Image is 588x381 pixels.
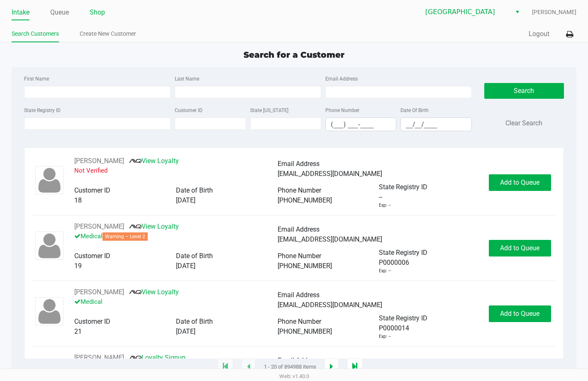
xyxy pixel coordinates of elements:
[74,166,277,176] p: Not Verified
[176,317,213,325] span: Date of Birth
[278,186,321,194] span: Phone Number
[529,29,549,39] button: Logout
[379,192,382,202] span: --
[379,333,391,340] div: Exp: --
[325,117,396,131] kendo-maskedtextbox: Format: (999) 999-9999
[379,202,391,209] div: Exp: --
[278,252,321,260] span: Phone Number
[489,305,551,322] button: Add to Queue
[325,75,358,83] label: Email Address
[74,196,82,204] span: 18
[74,156,124,166] button: See customer info
[326,118,396,131] input: Format: (999) 999-9999
[379,183,427,191] span: State Registry ID
[50,7,69,18] a: Queue
[278,317,321,325] span: Phone Number
[278,357,320,364] span: Email Address
[264,363,316,371] span: 1 - 20 of 894988 items
[176,262,195,270] span: [DATE]
[90,7,105,18] a: Shop
[12,7,29,18] a: Intake
[484,83,564,99] button: Search
[74,287,124,297] button: See customer info
[278,196,332,204] span: [PHONE_NUMBER]
[244,50,344,60] span: Search for a Customer
[511,5,523,20] button: Select
[242,359,256,375] app-submit-button: Previous
[175,107,203,114] label: Customer ID
[379,314,427,322] span: State Registry ID
[74,297,277,307] p: Medical
[250,107,288,114] label: State [US_STATE]
[505,118,542,128] button: Clear Search
[325,107,359,114] label: Phone Number
[279,373,309,379] span: Web: v1.40.0
[102,232,148,241] span: Warning – Level 2
[278,160,320,168] span: Email Address
[278,301,382,309] span: [EMAIL_ADDRESS][DOMAIN_NAME]
[74,252,110,260] span: Customer ID
[278,235,382,243] span: [EMAIL_ADDRESS][DOMAIN_NAME]
[379,268,391,275] div: Exp: --
[176,186,213,194] span: Date of Birth
[400,117,471,131] kendo-maskedtextbox: Format: MM/DD/YYYY
[12,29,59,39] a: Search Customers
[489,240,551,256] button: Add to Queue
[278,225,320,233] span: Email Address
[176,196,195,204] span: [DATE]
[379,249,427,256] span: State Registry ID
[217,359,233,375] app-submit-button: Move to first page
[532,8,576,17] span: [PERSON_NAME]
[24,75,49,83] label: First Name
[74,317,110,325] span: Customer ID
[379,323,409,333] span: P0000014
[74,222,124,232] button: See customer info
[176,327,195,335] span: [DATE]
[500,310,539,317] span: Add to Queue
[80,29,136,39] a: Create New Customer
[278,327,332,335] span: [PHONE_NUMBER]
[379,258,409,268] span: P0000006
[74,262,82,270] span: 19
[129,222,179,230] a: View Loyalty
[24,107,61,114] label: State Registry ID
[401,118,471,131] input: Format: MM/DD/YYYY
[129,157,179,165] a: View Loyalty
[176,252,213,260] span: Date of Birth
[129,354,185,361] a: Loyalty Signup
[500,244,539,252] span: Add to Queue
[489,174,551,191] button: Add to Queue
[74,186,110,194] span: Customer ID
[175,75,199,83] label: Last Name
[278,170,382,178] span: [EMAIL_ADDRESS][DOMAIN_NAME]
[74,232,277,241] p: Medical
[278,262,332,270] span: [PHONE_NUMBER]
[74,353,124,363] button: See customer info
[347,359,363,375] app-submit-button: Move to last page
[400,107,429,114] label: Date Of Birth
[324,359,339,375] app-submit-button: Next
[425,7,506,17] span: [GEOGRAPHIC_DATA]
[278,291,320,299] span: Email Address
[129,288,179,296] a: View Loyalty
[500,178,539,186] span: Add to Queue
[74,327,82,335] span: 21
